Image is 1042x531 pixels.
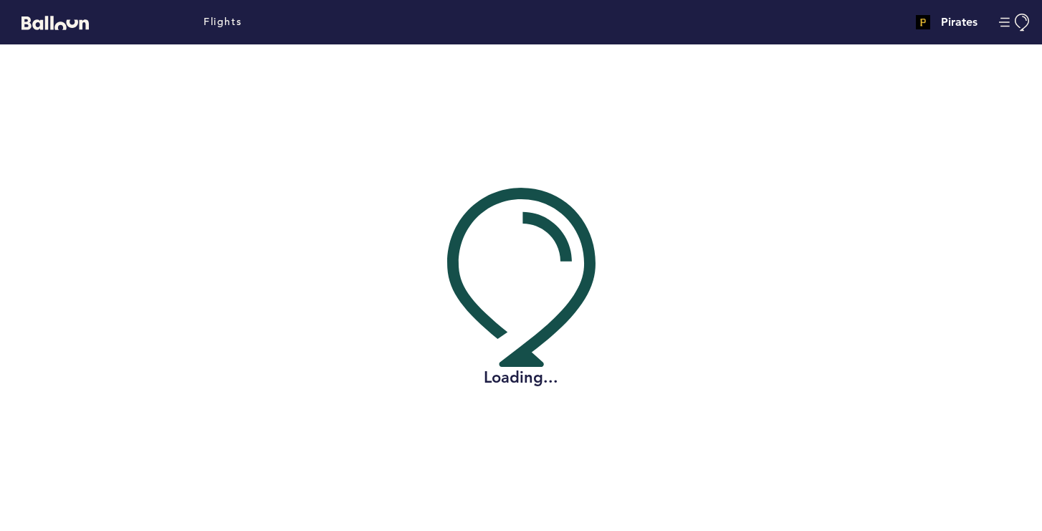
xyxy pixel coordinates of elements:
svg: Balloon [21,16,89,30]
h2: Loading... [447,367,596,388]
h4: Pirates [941,14,978,31]
a: Flights [204,14,242,30]
a: Balloon [11,14,89,29]
button: Manage Account [999,14,1031,32]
